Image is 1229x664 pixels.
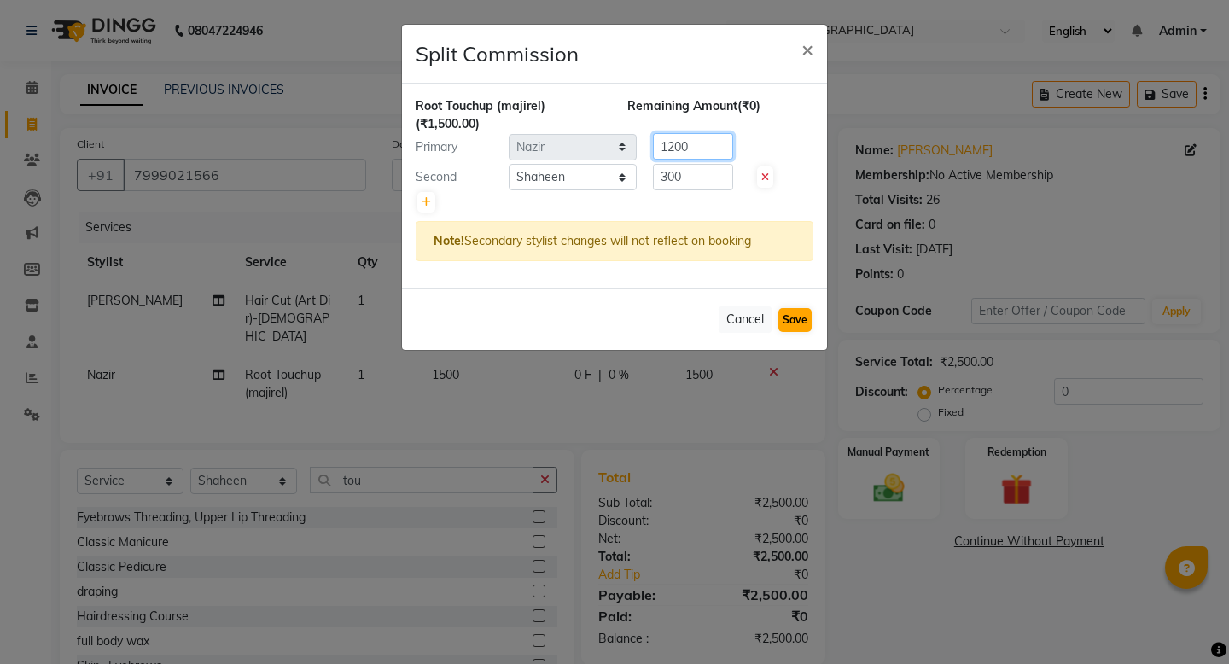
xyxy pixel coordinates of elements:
span: Root Touchup (majirel) [416,98,545,114]
div: Primary [403,138,509,156]
span: (₹1,500.00) [416,116,480,131]
div: Second [403,168,509,186]
strong: Note! [434,233,464,248]
div: Secondary stylist changes will not reflect on booking [416,221,813,261]
span: Remaining Amount [627,98,737,114]
span: × [801,36,813,61]
h4: Split Commission [416,38,579,69]
span: (₹0) [737,98,760,114]
button: Close [788,25,827,73]
button: Cancel [719,306,772,333]
button: Save [778,308,812,332]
